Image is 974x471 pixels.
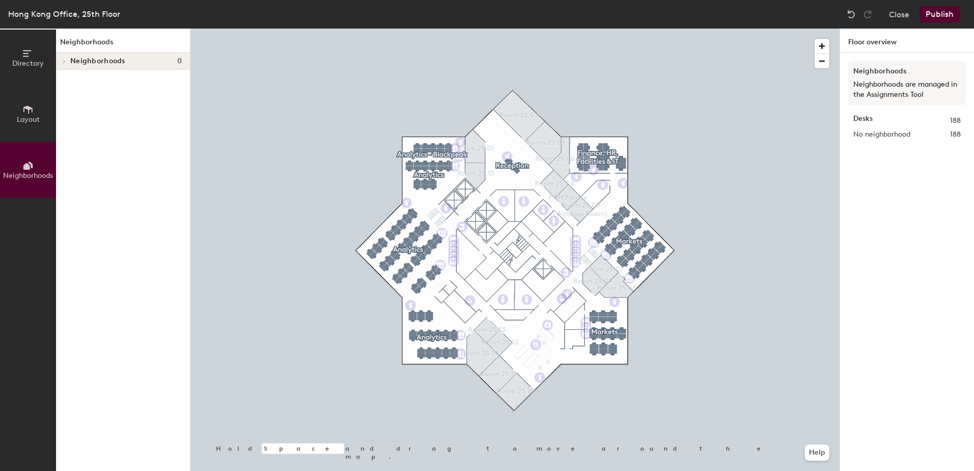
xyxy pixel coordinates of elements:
[889,6,909,22] button: Close
[56,37,190,53] h1: Neighborhoods
[840,29,974,53] h1: Floor overview
[853,80,961,100] p: Neighborhoods are managed in the Assignments Tool
[17,115,40,124] span: Layout
[805,444,829,461] button: Help
[853,66,961,77] h3: Neighborhoods
[70,57,125,65] span: Neighborhoods
[919,6,960,22] button: Publish
[177,57,182,65] span: 0
[950,129,961,140] span: 188
[853,129,910,140] span: No neighborhood
[853,115,873,126] strong: Desks
[950,115,961,126] span: 188
[8,8,120,20] div: Hong Kong Office, 25th Floor
[12,59,44,68] span: Directory
[3,171,53,180] span: Neighborhoods
[862,9,873,19] img: Redo
[846,9,856,19] img: Undo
